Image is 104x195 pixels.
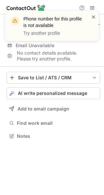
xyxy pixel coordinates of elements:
span: Add to email campaign [18,106,69,111]
img: ContactOut v5.3.10 [6,4,45,12]
button: Add to email campaign [6,103,100,115]
span: AI write personalized message [18,91,87,96]
button: save-profile-one-click [6,72,100,84]
p: Try another profile [23,30,83,36]
div: No contact details available. Please try another profile. [6,51,100,61]
img: warning [10,16,20,26]
button: AI write personalized message [6,87,100,99]
span: Find work email [17,120,97,126]
button: Notes [6,132,100,141]
span: Notes [17,133,97,139]
header: Phone number for this profile is not available [23,16,83,29]
div: Save to List / ATS / CRM [18,75,89,80]
button: Find work email [6,119,100,128]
